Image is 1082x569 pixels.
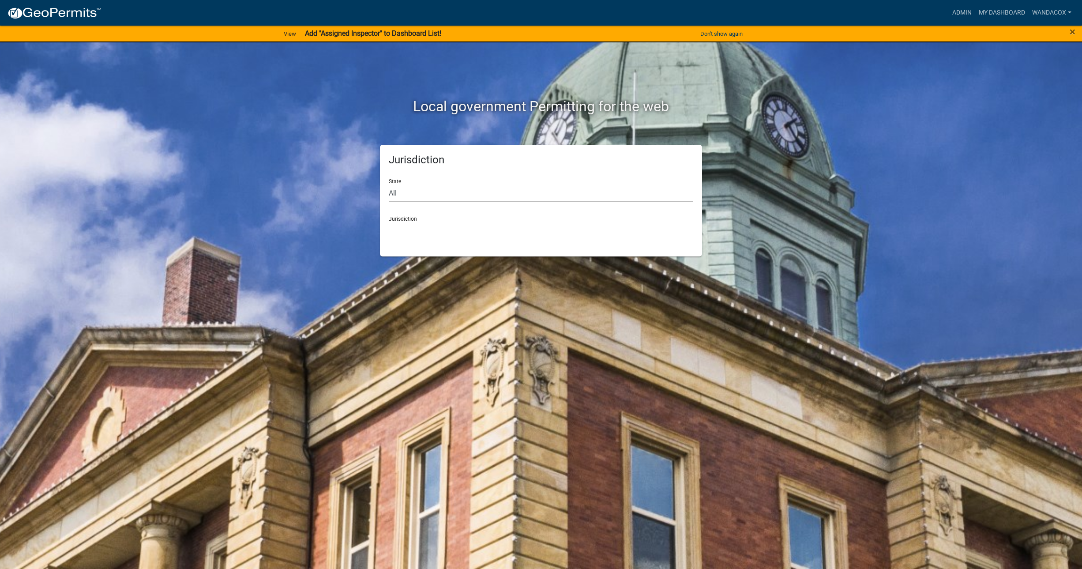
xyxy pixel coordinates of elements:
button: Close [1070,26,1075,37]
a: My Dashboard [975,4,1029,21]
h2: Local government Permitting for the web [296,98,786,115]
span: × [1070,26,1075,38]
h5: Jurisdiction [389,154,693,166]
a: View [280,26,300,41]
strong: Add "Assigned Inspector" to Dashboard List! [305,29,441,38]
button: Don't show again [697,26,746,41]
a: Admin [949,4,975,21]
a: WandaCox [1029,4,1075,21]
